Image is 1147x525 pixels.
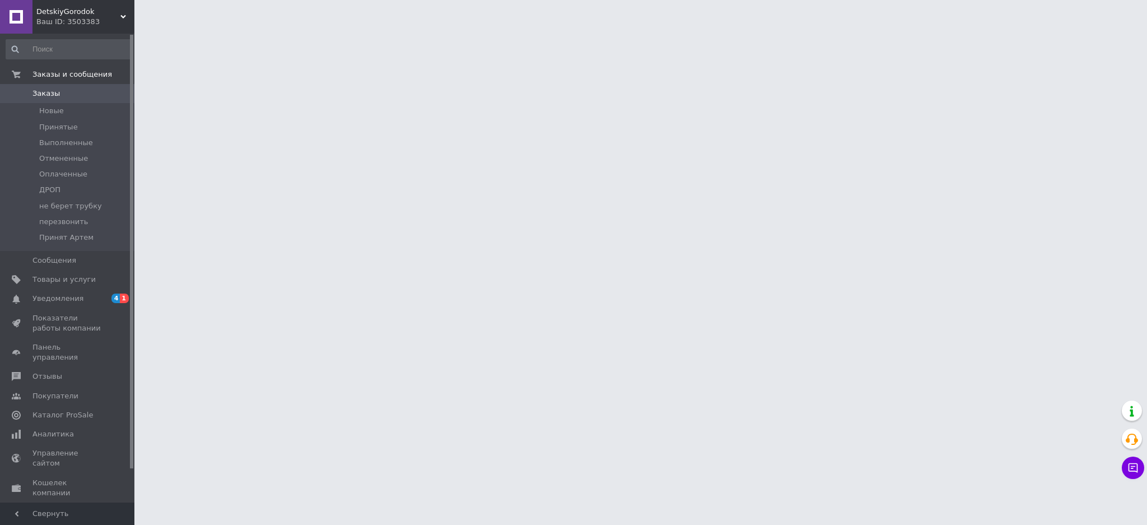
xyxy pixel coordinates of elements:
input: Поиск [6,39,132,59]
span: Заказы и сообщения [32,69,112,80]
span: Управление сайтом [32,448,104,468]
span: Аналитика [32,429,74,439]
span: Отмененные [39,154,88,164]
span: Покупатели [32,391,78,401]
span: Заказы [32,89,60,99]
span: Уведомления [32,294,83,304]
span: Выполненные [39,138,93,148]
span: Каталог ProSale [32,410,93,420]
span: не берет трубку [39,201,102,211]
span: ДРОП [39,185,60,195]
span: перезвонить [39,217,88,227]
div: Ваш ID: 3503383 [36,17,134,27]
span: DetskiyGorodok [36,7,120,17]
span: Товары и услуги [32,275,96,285]
span: 1 [120,294,129,303]
span: Отзывы [32,371,62,382]
span: Принят Артем [39,233,94,243]
span: 4 [111,294,120,303]
span: Оплаченные [39,169,87,179]
span: Новые [39,106,64,116]
button: Чат с покупателем [1122,457,1144,479]
span: Показатели работы компании [32,313,104,333]
span: Сообщения [32,255,76,266]
span: Панель управления [32,342,104,363]
span: Кошелек компании [32,478,104,498]
span: Принятые [39,122,78,132]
